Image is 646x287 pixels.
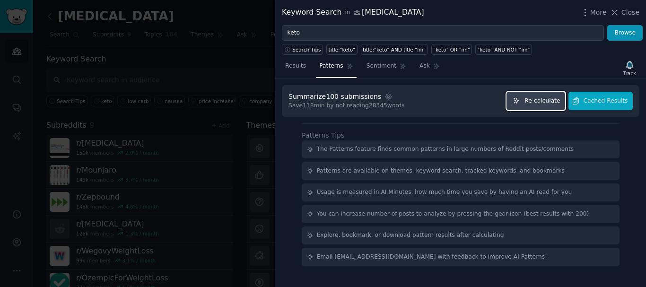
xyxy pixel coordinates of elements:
[285,62,306,70] span: Results
[367,62,396,70] span: Sentiment
[580,8,607,17] button: More
[506,92,565,110] button: Re-calculate
[302,131,344,139] label: Patterns Tips
[288,102,404,110] div: Save 118 min by not reading 28345 words
[317,188,572,197] div: Usage is measured in AI Minutes, how much time you save by having an AI read for you
[319,62,343,70] span: Patterns
[282,7,424,18] div: Keyword Search [MEDICAL_DATA]
[620,58,639,78] button: Track
[361,44,428,55] a: title:"keto" AND title:"im"
[416,59,443,78] a: Ask
[282,25,604,41] input: Try a keyword related to your business
[317,167,565,175] div: Patterns are available on themes, keyword search, tracked keywords, and bookmarks
[475,44,532,55] a: "keto" AND NOT "im"
[363,59,410,78] a: Sentiment
[590,8,607,17] span: More
[317,210,589,218] div: You can increase number of posts to analyze by pressing the gear icon (best results with 200)
[329,46,355,53] div: title:"keto"
[568,92,633,110] button: Cached Results
[345,9,350,17] span: in
[607,25,643,41] button: Browse
[623,70,636,77] div: Track
[317,231,504,240] div: Explore, bookmark, or download pattern results after calculating
[282,59,309,78] a: Results
[326,44,357,55] a: title:"keto"
[316,59,356,78] a: Patterns
[433,46,470,53] div: "keto" OR "im"
[610,8,639,17] button: Close
[419,62,430,70] span: Ask
[431,44,472,55] a: "keto" OR "im"
[524,97,560,105] span: Re-calculate
[282,44,323,55] button: Search Tips
[363,46,426,53] div: title:"keto" AND title:"im"
[317,145,574,154] div: The Patterns feature finds common patterns in large numbers of Reddit posts/comments
[292,46,321,53] span: Search Tips
[317,253,548,261] div: Email [EMAIL_ADDRESS][DOMAIN_NAME] with feedback to improve AI Patterns!
[584,97,628,105] span: Cached Results
[288,92,381,102] div: Summarize 100 submissions
[621,8,639,17] span: Close
[478,46,530,53] div: "keto" AND NOT "im"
